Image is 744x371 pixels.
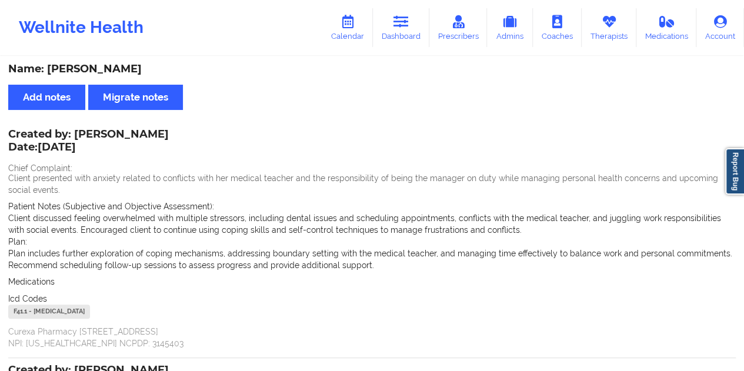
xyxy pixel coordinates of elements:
span: Chief Complaint: [8,163,72,173]
div: F41.1 - [MEDICAL_DATA] [8,305,90,319]
a: Admins [487,8,533,47]
p: Date: [DATE] [8,140,169,155]
a: Dashboard [373,8,429,47]
span: Medications [8,277,55,286]
span: Plan: [8,237,27,246]
a: Account [696,8,744,47]
p: Plan includes further exploration of coping mechanisms, addressing boundary setting with the medi... [8,248,736,271]
a: Therapists [582,8,636,47]
p: Client presented with anxiety related to conflicts with her medical teacher and the responsibilit... [8,172,736,196]
a: Prescribers [429,8,488,47]
button: Add notes [8,85,85,110]
span: Patient Notes (Subjective and Objective Assessment): [8,202,214,211]
p: Client discussed feeling overwhelmed with multiple stressors, including dental issues and schedul... [8,212,736,236]
button: Migrate notes [88,85,183,110]
a: Report Bug [725,148,744,195]
div: Name: [PERSON_NAME] [8,62,736,76]
a: Coaches [533,8,582,47]
p: Curexa Pharmacy [STREET_ADDRESS] NPI: [US_HEALTHCARE_NPI] NCPDP: 3145403 [8,326,736,349]
a: Calendar [322,8,373,47]
div: Created by: [PERSON_NAME] [8,128,169,155]
span: Icd Codes [8,294,47,303]
a: Medications [636,8,697,47]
